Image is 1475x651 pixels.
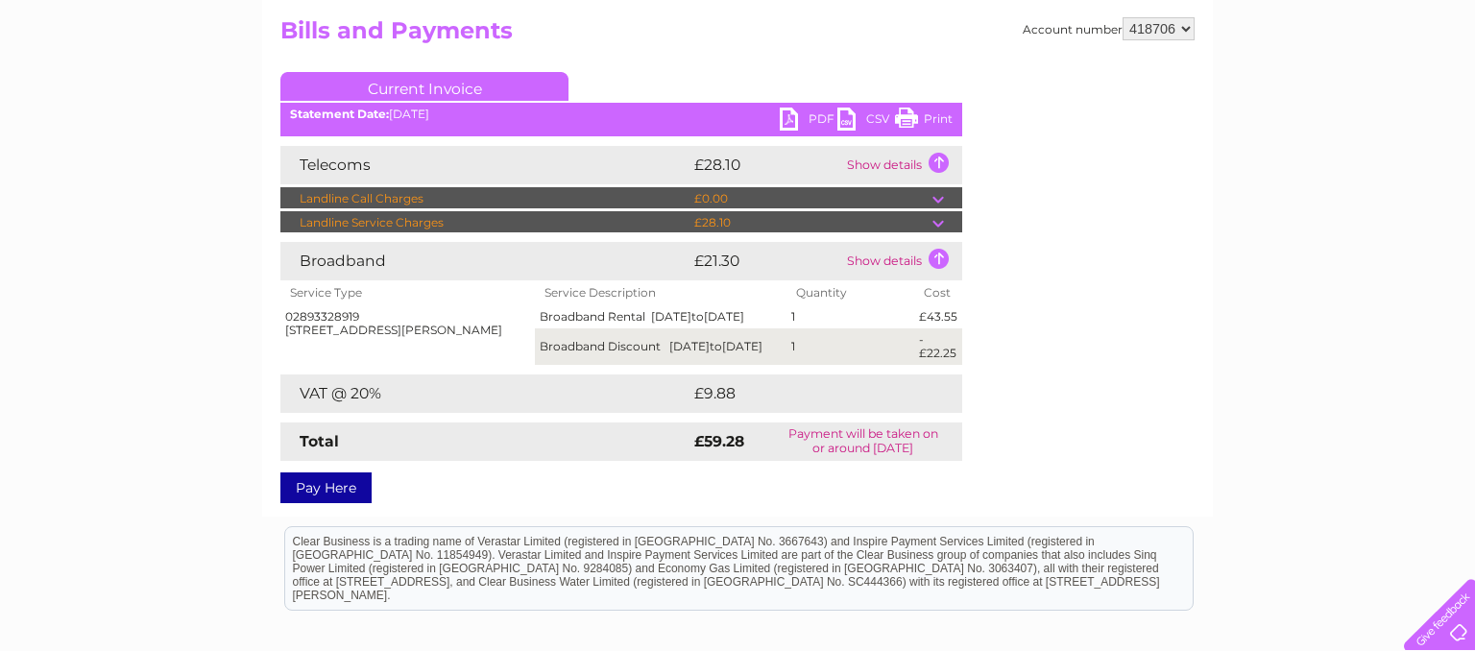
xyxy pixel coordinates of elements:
[280,187,689,210] td: Landline Call Charges
[280,242,689,280] td: Broadband
[1347,82,1394,96] a: Contact
[689,211,932,234] td: £28.10
[786,305,914,328] td: 1
[914,328,962,365] td: -£22.25
[694,432,744,450] strong: £59.28
[710,339,722,353] span: to
[285,11,1193,93] div: Clear Business is a trading name of Verastar Limited (registered in [GEOGRAPHIC_DATA] No. 3667643...
[914,280,962,305] th: Cost
[290,107,389,121] b: Statement Date:
[1308,82,1336,96] a: Blog
[689,187,932,210] td: £0.00
[691,309,704,324] span: to
[786,280,914,305] th: Quantity
[763,422,962,461] td: Payment will be taken on or around [DATE]
[535,328,786,365] td: Broadband Discount [DATE] [DATE]
[285,310,530,337] div: 02893328919 [STREET_ADDRESS][PERSON_NAME]
[280,211,689,234] td: Landline Service Charges
[689,242,842,280] td: £21.30
[689,374,919,413] td: £9.88
[52,50,150,108] img: logo.png
[280,17,1195,54] h2: Bills and Payments
[280,72,568,101] a: Current Invoice
[786,328,914,365] td: 1
[280,374,689,413] td: VAT @ 20%
[1113,10,1245,34] a: 0333 014 3131
[280,108,962,121] div: [DATE]
[1185,82,1227,96] a: Energy
[837,108,895,135] a: CSV
[1137,82,1173,96] a: Water
[914,305,962,328] td: £43.55
[280,472,372,503] a: Pay Here
[895,108,953,135] a: Print
[280,280,535,305] th: Service Type
[1412,82,1457,96] a: Log out
[1239,82,1296,96] a: Telecoms
[842,146,962,184] td: Show details
[535,305,786,328] td: Broadband Rental [DATE] [DATE]
[780,108,837,135] a: PDF
[535,280,786,305] th: Service Description
[300,432,339,450] strong: Total
[1023,17,1195,40] div: Account number
[689,146,842,184] td: £28.10
[842,242,962,280] td: Show details
[280,146,689,184] td: Telecoms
